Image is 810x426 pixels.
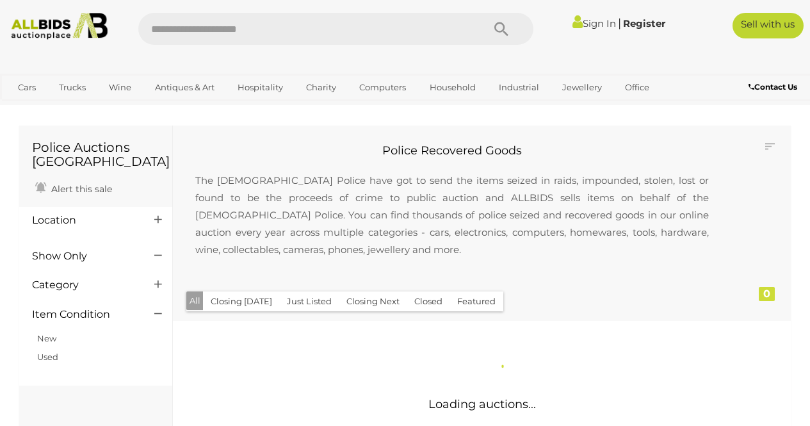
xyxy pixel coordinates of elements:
[6,13,113,40] img: Allbids.com.au
[759,287,775,301] div: 0
[32,178,115,197] a: Alert this sale
[182,145,722,158] h2: Police Recovered Goods
[469,13,533,45] button: Search
[10,98,53,119] a: Sports
[450,291,503,311] button: Featured
[339,291,407,311] button: Closing Next
[733,13,804,38] a: Sell with us
[298,77,344,98] a: Charity
[623,17,665,29] a: Register
[37,352,58,362] a: Used
[407,291,450,311] button: Closed
[617,77,658,98] a: Office
[32,279,135,291] h4: Category
[279,291,339,311] button: Just Listed
[186,291,204,310] button: All
[32,215,135,226] h4: Location
[101,77,140,98] a: Wine
[618,16,621,30] span: |
[749,80,800,94] a: Contact Us
[572,17,616,29] a: Sign In
[147,77,223,98] a: Antiques & Art
[37,333,56,343] a: New
[32,140,159,168] h1: Police Auctions [GEOGRAPHIC_DATA]
[182,159,722,271] p: The [DEMOGRAPHIC_DATA] Police have got to send the items seized in raids, impounded, stolen, lost...
[421,77,484,98] a: Household
[351,77,414,98] a: Computers
[48,183,112,195] span: Alert this sale
[490,77,547,98] a: Industrial
[749,82,797,92] b: Contact Us
[10,77,44,98] a: Cars
[32,250,135,262] h4: Show Only
[32,309,135,320] h4: Item Condition
[59,98,166,119] a: [GEOGRAPHIC_DATA]
[554,77,610,98] a: Jewellery
[51,77,94,98] a: Trucks
[428,397,536,411] span: Loading auctions...
[203,291,280,311] button: Closing [DATE]
[229,77,291,98] a: Hospitality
